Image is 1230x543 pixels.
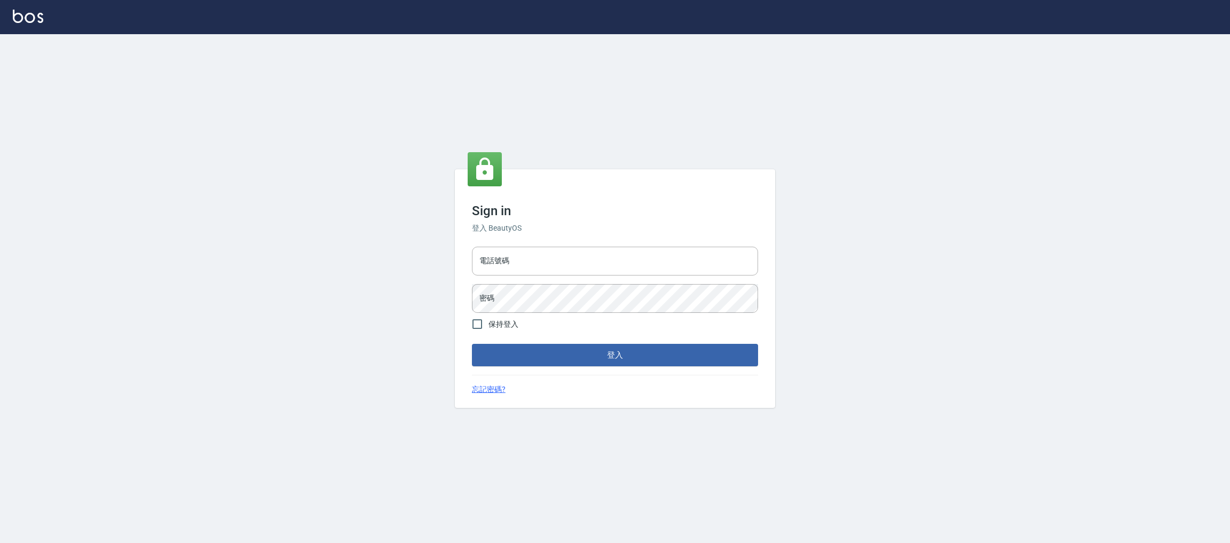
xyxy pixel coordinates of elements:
[13,10,43,23] img: Logo
[472,203,758,218] h3: Sign in
[472,223,758,234] h6: 登入 BeautyOS
[488,319,518,330] span: 保持登入
[472,344,758,366] button: 登入
[472,384,506,395] a: 忘記密碼?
